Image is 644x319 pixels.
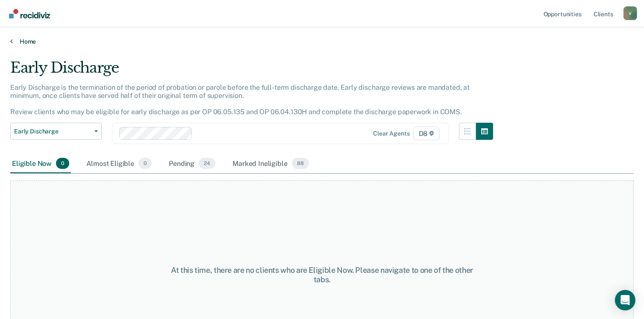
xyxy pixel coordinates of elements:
span: D8 [413,127,440,140]
span: 24 [199,158,215,169]
a: Home [10,38,634,45]
div: Almost Eligible0 [85,154,153,173]
div: Open Intercom Messenger [615,290,635,310]
div: Pending24 [167,154,217,173]
p: Early Discharge is the termination of the period of probation or parole before the full-term disc... [10,83,470,116]
div: V [623,6,637,20]
button: Early Discharge [10,123,102,140]
span: Early Discharge [14,128,91,135]
img: Recidiviz [9,9,50,18]
span: 88 [292,158,309,169]
div: Marked Ineligible88 [231,154,310,173]
div: Early Discharge [10,59,493,83]
div: Clear agents [373,130,409,137]
span: 0 [56,158,69,169]
button: Profile dropdown button [623,6,637,20]
span: 0 [138,158,152,169]
div: At this time, there are no clients who are Eligible Now. Please navigate to one of the other tabs. [166,266,478,284]
div: Eligible Now0 [10,154,71,173]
